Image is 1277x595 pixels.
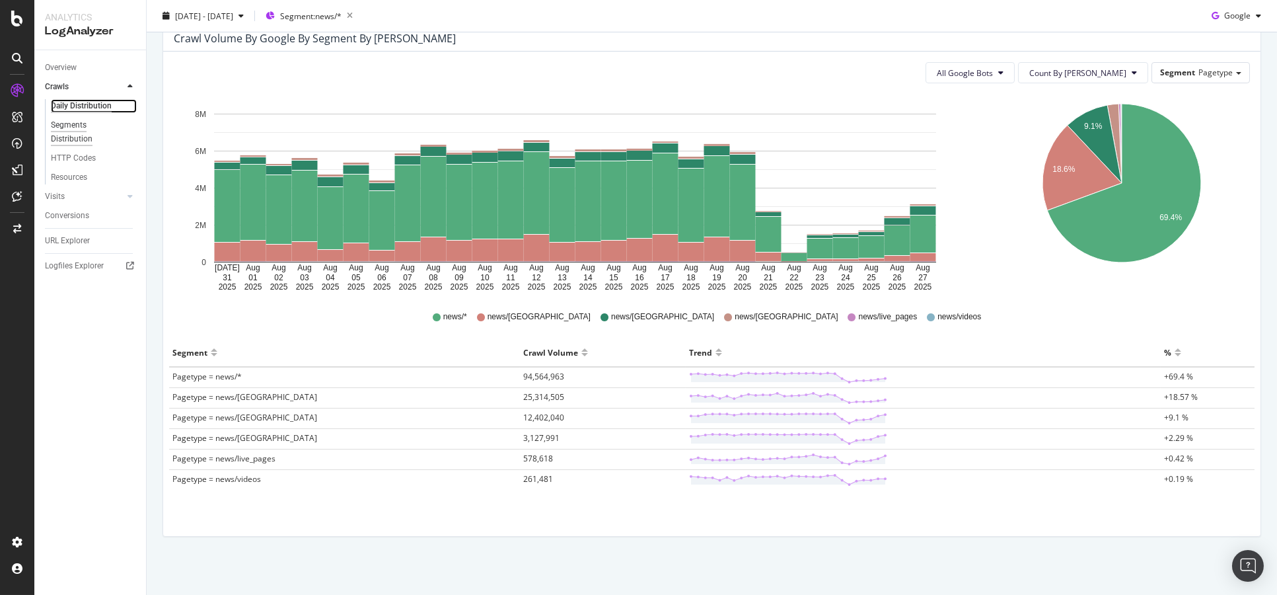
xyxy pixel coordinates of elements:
text: 2025 [554,282,571,292]
a: Segments Distribution [51,118,137,146]
text: 03 [300,273,309,282]
text: 9.1% [1084,122,1103,132]
text: Aug [838,264,852,273]
text: 8M [195,110,206,119]
div: Conversions [45,209,89,223]
text: 25 [867,273,876,282]
span: 578,618 [523,453,553,464]
a: Overview [45,61,137,75]
div: HTTP Codes [51,151,96,165]
span: +9.1 % [1164,412,1188,423]
span: Segment: news/* [280,10,342,21]
text: 04 [326,273,335,282]
text: 2025 [347,282,365,292]
text: Aug [555,264,569,273]
a: Conversions [45,209,137,223]
span: All Google Bots [937,67,993,79]
text: 27 [918,273,928,282]
button: Segment:news/* [260,5,358,26]
div: Crawl Volume by google by Segment by [PERSON_NAME] [174,32,456,45]
div: URL Explorer [45,234,90,248]
span: Pagetype = news/[GEOGRAPHIC_DATA] [172,391,317,403]
span: +0.19 % [1164,473,1193,485]
text: 2025 [502,282,520,292]
text: Aug [761,264,775,273]
text: 2025 [399,282,417,292]
span: news/* [443,311,467,323]
button: Count By [PERSON_NAME] [1018,62,1148,83]
span: Google [1224,10,1251,21]
text: 2025 [244,282,262,292]
div: Analytics [45,11,135,24]
text: 10 [480,273,490,282]
text: Aug [890,264,904,273]
span: Pagetype = news/live_pages [172,453,275,464]
text: 0 [201,258,206,267]
span: news/[GEOGRAPHIC_DATA] [735,311,838,323]
span: Count By Day [1029,67,1126,79]
text: 14 [583,273,593,282]
text: Aug [478,264,492,273]
span: 3,127,991 [523,432,560,444]
text: 20 [738,273,747,282]
div: Open Intercom Messenger [1232,550,1264,582]
span: news/videos [937,311,981,323]
svg: A chart. [174,94,976,292]
text: 21 [764,273,773,282]
div: Visits [45,190,65,204]
text: 2025 [425,282,443,292]
text: Aug [581,264,595,273]
text: Aug [426,264,440,273]
text: 2025 [889,282,906,292]
text: 06 [377,273,386,282]
text: 2025 [451,282,468,292]
a: Visits [45,190,124,204]
a: HTTP Codes [51,151,137,165]
div: LogAnalyzer [45,24,135,39]
span: 12,402,040 [523,412,564,423]
button: Google [1206,5,1266,26]
text: 2025 [322,282,340,292]
text: 6M [195,147,206,156]
text: 31 [223,273,232,282]
text: 26 [893,273,902,282]
span: news/[GEOGRAPHIC_DATA] [488,311,591,323]
div: Crawl Volume [523,342,578,363]
div: Segments Distribution [51,118,124,146]
span: Pagetype = news/[GEOGRAPHIC_DATA] [172,432,317,444]
text: 18 [686,273,696,282]
text: 4M [195,184,206,193]
span: Pagetype = news/videos [172,473,261,485]
div: % [1164,342,1171,363]
text: 2025 [863,282,881,292]
svg: A chart. [996,94,1247,292]
text: 24 [841,273,850,282]
span: Pagetype [1198,67,1233,78]
text: Aug [787,264,801,273]
text: Aug [735,264,749,273]
span: +18.57 % [1164,391,1198,403]
text: 2025 [270,282,288,292]
text: Aug [658,264,672,273]
button: All Google Bots [926,62,1015,83]
text: Aug [606,264,620,273]
text: 2025 [296,282,314,292]
text: 18.6% [1053,165,1076,175]
span: 94,564,963 [523,371,564,382]
text: 2M [195,221,206,230]
span: 261,481 [523,473,553,485]
a: Daily Distribution [51,99,137,113]
text: [DATE] [215,264,240,273]
text: 2025 [914,282,932,292]
text: Aug [246,264,260,273]
text: 69.4% [1159,213,1182,222]
span: Segment [1160,67,1195,78]
text: Aug [813,264,826,273]
text: Aug [349,264,363,273]
span: news/live_pages [859,311,918,323]
div: Segment [172,342,207,363]
text: 13 [558,273,567,282]
text: Aug [916,264,930,273]
text: Aug [297,264,311,273]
